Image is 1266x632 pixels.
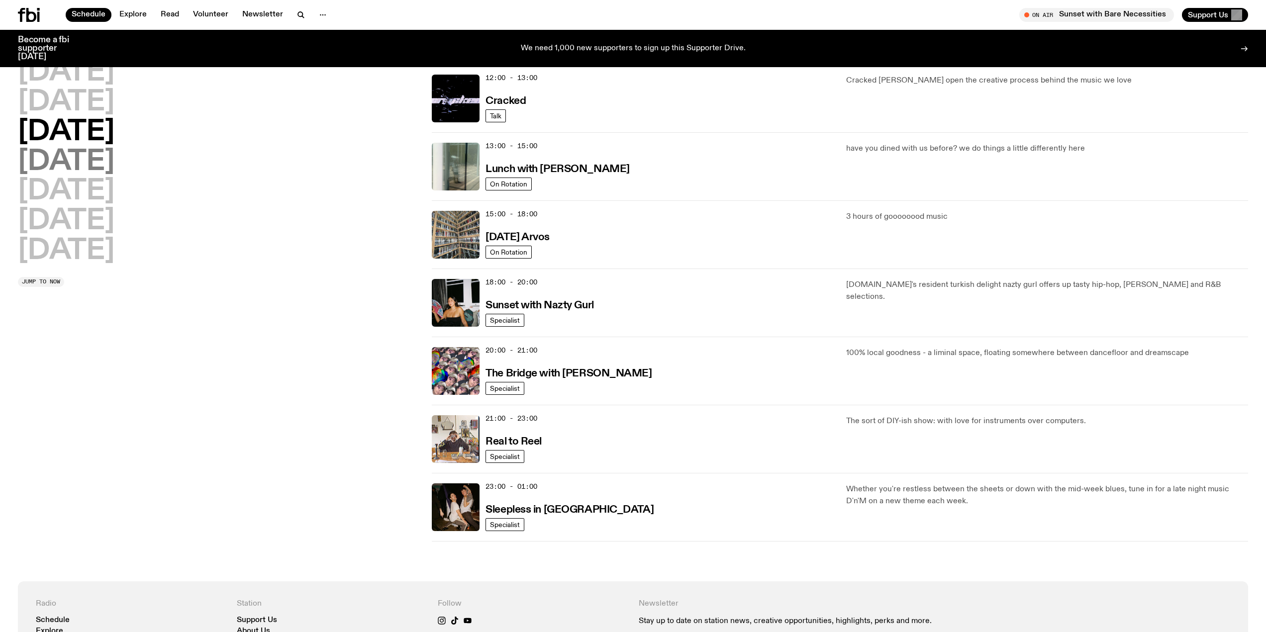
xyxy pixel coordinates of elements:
[486,277,537,287] span: 18:00 - 20:00
[486,232,550,243] h3: [DATE] Arvos
[486,73,537,83] span: 12:00 - 13:00
[521,44,746,53] p: We need 1,000 new supporters to sign up this Supporter Drive.
[1182,8,1248,22] button: Support Us
[18,277,64,287] button: Jump to now
[486,94,526,106] a: Cracked
[486,437,542,447] h3: Real to Reel
[237,599,426,609] h4: Station
[846,75,1248,87] p: Cracked [PERSON_NAME] open the creative process behind the music we love
[18,59,114,87] button: [DATE]
[486,178,532,190] a: On Rotation
[846,143,1248,155] p: have you dined with us before? we do things a little differently here
[486,314,524,327] a: Specialist
[155,8,185,22] a: Read
[22,279,60,284] span: Jump to now
[432,75,480,122] img: Logo for Podcast Cracked. Black background, with white writing, with glass smashing graphics
[486,109,506,122] a: Talk
[18,118,114,146] button: [DATE]
[490,384,520,392] span: Specialist
[486,503,654,515] a: Sleepless in [GEOGRAPHIC_DATA]
[486,141,537,151] span: 13:00 - 15:00
[486,435,542,447] a: Real to Reel
[486,300,593,311] h3: Sunset with Nazty Gurl
[486,450,524,463] a: Specialist
[846,279,1248,303] p: [DOMAIN_NAME]'s resident turkish delight nazty gurl offers up tasty hip-hop, [PERSON_NAME] and R&...
[236,8,289,22] a: Newsletter
[36,599,225,609] h4: Radio
[432,483,480,531] img: Marcus Whale is on the left, bent to his knees and arching back with a gleeful look his face He i...
[18,89,114,116] button: [DATE]
[438,599,627,609] h4: Follow
[846,415,1248,427] p: The sort of DIY-ish show: with love for instruments over computers.
[486,162,629,175] a: Lunch with [PERSON_NAME]
[18,237,114,265] button: [DATE]
[1019,8,1174,22] button: On AirSunset with Bare Necessities
[490,112,501,119] span: Talk
[237,617,277,624] a: Support Us
[486,368,652,379] h3: The Bridge with [PERSON_NAME]
[486,414,537,423] span: 21:00 - 23:00
[490,180,527,187] span: On Rotation
[18,148,114,176] button: [DATE]
[486,209,537,219] span: 15:00 - 18:00
[486,505,654,515] h3: Sleepless in [GEOGRAPHIC_DATA]
[486,298,593,311] a: Sunset with Nazty Gurl
[1188,10,1228,19] span: Support Us
[486,246,532,259] a: On Rotation
[846,211,1248,223] p: 3 hours of goooooood music
[486,96,526,106] h3: Cracked
[639,599,1029,609] h4: Newsletter
[846,347,1248,359] p: 100% local goodness - a liminal space, floating somewhere between dancefloor and dreamscape
[66,8,111,22] a: Schedule
[486,482,537,491] span: 23:00 - 01:00
[432,211,480,259] img: A corner shot of the fbi music library
[490,521,520,528] span: Specialist
[486,346,537,355] span: 20:00 - 21:00
[432,415,480,463] img: Jasper Craig Adams holds a vintage camera to his eye, obscuring his face. He is wearing a grey ju...
[490,316,520,324] span: Specialist
[486,518,524,531] a: Specialist
[486,164,629,175] h3: Lunch with [PERSON_NAME]
[18,36,82,61] h3: Become a fbi supporter [DATE]
[486,366,652,379] a: The Bridge with [PERSON_NAME]
[18,178,114,205] button: [DATE]
[486,382,524,395] a: Specialist
[18,207,114,235] button: [DATE]
[486,230,550,243] a: [DATE] Arvos
[113,8,153,22] a: Explore
[490,452,520,460] span: Specialist
[490,248,527,256] span: On Rotation
[187,8,234,22] a: Volunteer
[846,483,1248,507] p: Whether you're restless between the sheets or down with the mid-week blues, tune in for a late ni...
[36,617,70,624] a: Schedule
[639,617,1029,626] p: Stay up to date on station news, creative opportunities, highlights, perks and more.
